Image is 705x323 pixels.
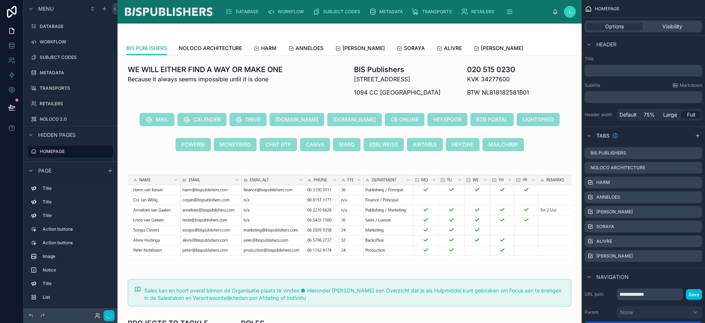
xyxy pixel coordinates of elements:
label: HOMEPAGE [40,149,109,155]
span: 75% [644,111,655,118]
a: ALIVRE [437,42,462,56]
span: Markdown [680,82,702,88]
img: App logo [123,6,214,18]
a: METADATA [28,67,113,79]
span: HARM [261,45,276,52]
label: Title [43,213,110,219]
label: Title [43,185,110,191]
span: Full [687,111,695,118]
span: Default [619,111,637,118]
span: [PERSON_NAME] [343,45,385,52]
span: Page [38,167,51,174]
a: DATABASE [223,5,264,18]
span: HOMEPAGE [595,6,619,12]
a: TRANSPORTS [409,5,457,18]
a: NOLOCO ARCHITECTURE [179,42,242,56]
a: WORKFLOW [265,5,309,18]
label: SUBJECT CODES [40,54,112,60]
label: WORKFLOW [40,39,112,45]
span: BIS PUBLISHERS [126,45,167,52]
label: DATABASE [40,24,112,29]
span: Hidden pages [38,131,76,139]
label: URL path [585,291,614,297]
a: ANNELOES [288,42,323,56]
label: Title [43,199,110,205]
span: Options [605,23,624,30]
a: [PERSON_NAME] [335,42,385,56]
label: ALIVRE [596,238,612,244]
a: Markdown [672,82,702,88]
span: [PERSON_NAME] [481,45,523,52]
label: Action buttons [43,240,110,246]
label: HARM [596,180,610,185]
a: SUBJECT CODES [28,52,113,63]
label: SORAYA [596,224,614,230]
span: Large [663,111,677,118]
div: scrollable content [585,91,702,103]
a: BIS PUBLISHERS [126,42,167,56]
label: Title [585,56,702,62]
span: Navigation [596,273,629,281]
label: Action buttons [43,226,110,232]
label: List [43,294,110,300]
a: NOLOCO 2.0 [28,113,113,125]
a: RETAILERS [28,98,113,110]
label: BIS PUBLISHERS [590,150,626,156]
span: TRANSPORTS [422,9,452,15]
span: L [569,9,571,15]
button: Save [686,289,702,300]
a: METADATA [367,5,408,18]
a: SUBJECT CODES [311,5,365,18]
div: scrollable content [220,4,552,20]
span: RETAILERS [471,9,494,15]
a: [PERSON_NAME] [474,42,523,56]
label: NOLOCO ARCHITECTURE [590,165,645,171]
a: MASTER DATABASE [28,160,113,172]
a: HARM [254,42,276,56]
span: DATABASE [236,9,258,15]
label: RETAILERS [40,101,112,107]
span: Visibility [662,23,682,30]
label: [PERSON_NAME] [596,209,633,215]
a: WORKFLOW [28,36,113,48]
span: ANNELOES [296,45,323,52]
label: Parent [585,309,614,315]
a: TRANSPORTS [28,82,113,94]
button: None [617,306,702,319]
span: METADATA [379,9,403,15]
span: NOLOCO ARCHITECTURE [179,45,242,52]
label: TRANSPORTS [40,85,112,91]
div: scrollable content [585,65,702,77]
span: Header [596,41,617,48]
label: Image [43,253,110,259]
span: Tabs [596,132,610,139]
a: SORAYA [397,42,425,56]
div: scrollable content [23,179,117,308]
a: DATABASE [28,21,113,32]
span: SORAYA [404,45,425,52]
label: ANNELOES [596,194,620,200]
a: RETAILERS [459,5,499,18]
span: None [620,309,633,316]
label: [PERSON_NAME] [596,253,633,259]
label: NOLOCO 2.0 [40,116,112,122]
label: Header width [585,112,614,118]
label: Subtitle [585,82,600,88]
a: HOMEPAGE [28,146,113,157]
label: Title [43,281,110,287]
span: SUBJECT CODES [323,9,360,15]
span: WORKFLOW [278,9,304,15]
span: Menu [38,5,54,13]
label: Notice [43,267,110,273]
label: METADATA [40,70,112,76]
span: ALIVRE [444,45,462,52]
